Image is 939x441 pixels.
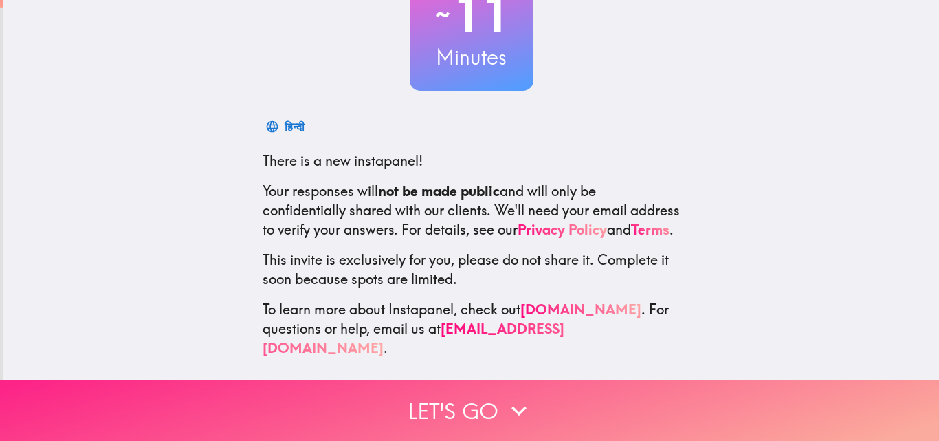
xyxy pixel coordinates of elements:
[263,152,423,169] span: There is a new instapanel!
[263,182,681,239] p: Your responses will and will only be confidentially shared with our clients. We'll need your emai...
[378,182,500,200] b: not be made public
[631,221,670,238] a: Terms
[410,43,533,72] h3: Minutes
[263,300,681,358] p: To learn more about Instapanel, check out . For questions or help, email us at .
[263,113,310,140] button: हिन्दी
[520,301,641,318] a: [DOMAIN_NAME]
[285,117,305,136] div: हिन्दी
[263,250,681,289] p: This invite is exclusively for you, please do not share it. Complete it soon because spots are li...
[518,221,607,238] a: Privacy Policy
[263,320,564,356] a: [EMAIL_ADDRESS][DOMAIN_NAME]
